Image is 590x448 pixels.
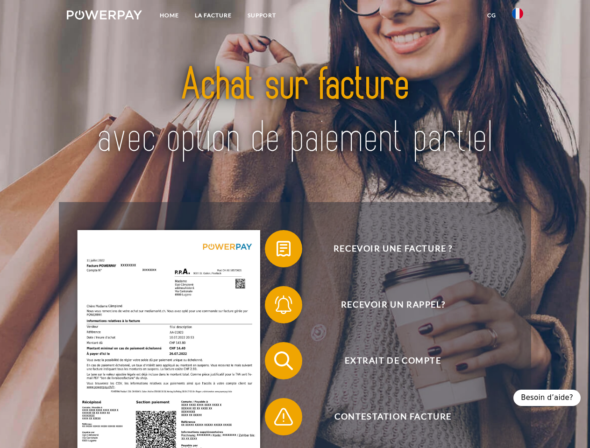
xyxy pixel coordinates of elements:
img: qb_bill.svg [272,237,295,260]
button: Extrait de compte [265,342,508,379]
span: Recevoir une facture ? [278,230,507,267]
a: Home [152,7,187,24]
a: CG [479,7,504,24]
div: Besoin d’aide? [513,390,581,406]
img: qb_warning.svg [272,405,295,428]
button: Contestation Facture [265,398,508,435]
a: LA FACTURE [187,7,240,24]
img: title-powerpay_fr.svg [89,45,501,179]
img: qb_search.svg [272,349,295,372]
img: logo-powerpay-white.svg [67,10,142,20]
button: Recevoir une facture ? [265,230,508,267]
span: Contestation Facture [278,398,507,435]
img: qb_bell.svg [272,293,295,316]
a: Support [240,7,284,24]
span: Extrait de compte [278,342,507,379]
span: Recevoir un rappel? [278,286,507,323]
button: Recevoir un rappel? [265,286,508,323]
img: fr [512,8,523,19]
